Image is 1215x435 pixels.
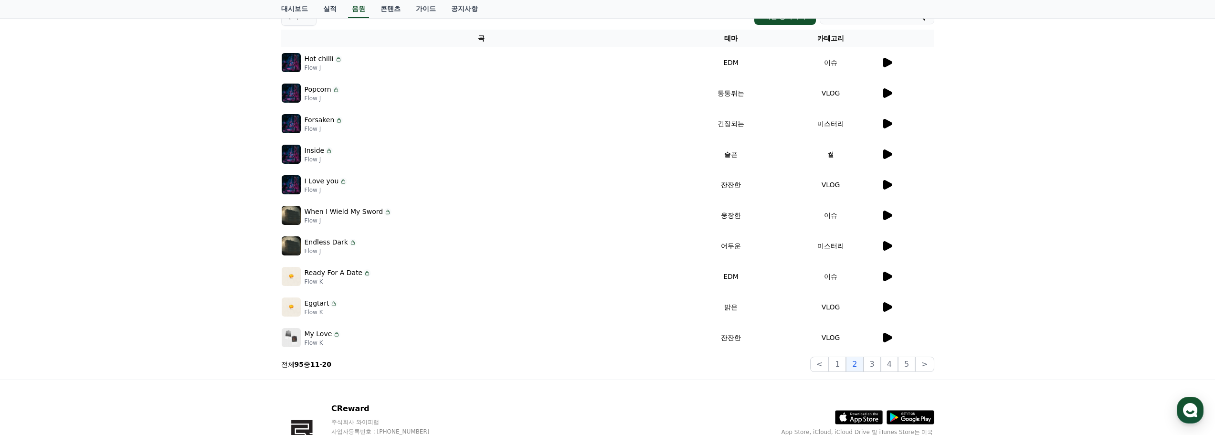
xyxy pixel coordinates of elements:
[898,357,915,372] button: 5
[3,303,63,327] a: 홈
[915,357,934,372] button: >
[305,54,334,64] p: Hot chilli
[681,78,781,108] td: 통통튀는
[305,237,348,247] p: Endless Dark
[282,114,301,133] img: music
[781,200,881,231] td: 이슈
[305,298,329,308] p: Eggtart
[305,176,339,186] p: I Love you
[781,47,881,78] td: 이슈
[305,125,343,133] p: Flow J
[281,360,332,369] p: 전체 중 -
[282,297,301,317] img: music
[305,339,341,347] p: Flow K
[305,64,342,72] p: Flow J
[281,30,681,47] th: 곡
[864,357,881,372] button: 3
[282,267,301,286] img: music
[681,139,781,170] td: 슬픈
[781,322,881,353] td: VLOG
[295,361,304,368] strong: 95
[781,292,881,322] td: VLOG
[681,30,781,47] th: 테마
[781,139,881,170] td: 썰
[305,278,371,286] p: Flow K
[305,308,338,316] p: Flow K
[123,303,183,327] a: 설정
[681,200,781,231] td: 웅장한
[881,357,898,372] button: 4
[305,247,357,255] p: Flow J
[305,217,392,224] p: Flow J
[305,207,383,217] p: When I Wield My Sword
[781,108,881,139] td: 미스터리
[148,317,159,325] span: 설정
[305,329,332,339] p: My Love
[781,78,881,108] td: VLOG
[681,292,781,322] td: 밝은
[282,206,301,225] img: music
[681,47,781,78] td: EDM
[781,170,881,200] td: VLOG
[87,318,99,325] span: 대화
[282,84,301,103] img: music
[310,361,319,368] strong: 11
[810,357,829,372] button: <
[282,145,301,164] img: music
[30,317,36,325] span: 홈
[681,108,781,139] td: 긴장되는
[63,303,123,327] a: 대화
[282,53,301,72] img: music
[305,95,340,102] p: Flow J
[681,231,781,261] td: 어두운
[305,115,335,125] p: Forsaken
[846,357,863,372] button: 2
[781,30,881,47] th: 카테고리
[681,322,781,353] td: 잔잔한
[305,186,348,194] p: Flow J
[681,261,781,292] td: EDM
[781,261,881,292] td: 이슈
[781,231,881,261] td: 미스터리
[305,146,325,156] p: Inside
[282,236,301,255] img: music
[331,418,448,426] p: 주식회사 와이피랩
[305,268,363,278] p: Ready For A Date
[331,403,448,414] p: CReward
[829,357,846,372] button: 1
[305,85,331,95] p: Popcorn
[282,175,301,194] img: music
[282,328,301,347] img: music
[322,361,331,368] strong: 20
[305,156,333,163] p: Flow J
[681,170,781,200] td: 잔잔한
